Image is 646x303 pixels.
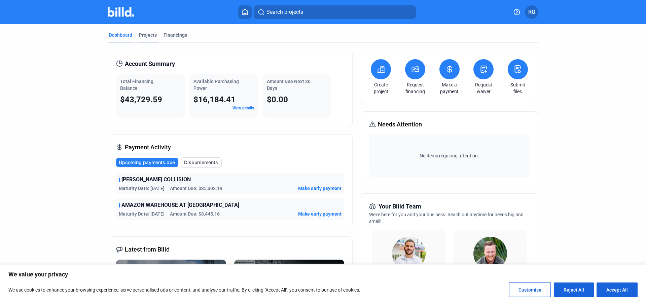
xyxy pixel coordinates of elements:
p: We value your privacy [8,270,638,278]
span: Disbursements [184,159,218,166]
span: AMAZON WAREHOUSE AT [GEOGRAPHIC_DATA] [121,201,239,209]
button: Accept All [597,282,638,297]
span: $16,184.41 [193,95,236,104]
button: Upcoming payments due [116,158,178,167]
button: Disbursements [181,157,222,167]
div: Projects [139,32,157,38]
span: Total Financing Balance [120,79,153,91]
a: Submit files [506,81,530,95]
span: [PERSON_NAME] COLLISION [121,176,191,184]
span: Your Billd Team [379,202,421,211]
span: Account Summary [125,59,175,69]
img: Territory Manager [473,237,507,270]
a: Create project [369,81,393,95]
span: Search projects [266,8,303,16]
span: $0.00 [267,95,288,104]
img: Relationship Manager [392,237,426,270]
span: Needs Attention [378,120,422,129]
a: View details [232,106,254,110]
span: $43,729.59 [120,95,162,104]
div: Financings [164,32,187,38]
button: Make early payment [298,185,342,192]
div: Dashboard [109,32,132,38]
span: Maturity Date: [DATE] [119,211,165,217]
span: Maturity Date: [DATE] [119,185,165,192]
img: Billd Company Logo [108,7,134,17]
span: Amount Due Next 30 Days [267,79,311,91]
button: RG [525,5,538,19]
span: Available Purchasing Power [193,79,239,91]
span: Upcoming payments due [119,159,175,166]
button: Search projects [254,5,416,19]
button: Make early payment [298,211,342,217]
a: Make a payment [438,81,461,95]
span: No items requiring attention. [372,152,527,159]
span: Amount Due: $8,445.16 [170,211,220,217]
p: We use cookies to enhance your browsing experience, serve personalised ads or content, and analys... [8,286,360,294]
span: RG [528,8,535,16]
button: Customise [509,282,551,297]
span: Amount Due: $35,302.19 [170,185,222,192]
a: Request waiver [472,81,495,95]
button: Reject All [554,282,594,297]
a: Request financing [403,81,427,95]
span: We're here for you and your business. Reach out anytime for needs big and small! [369,212,524,224]
span: Payment Activity [125,143,171,152]
span: Latest from Billd [125,245,170,254]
